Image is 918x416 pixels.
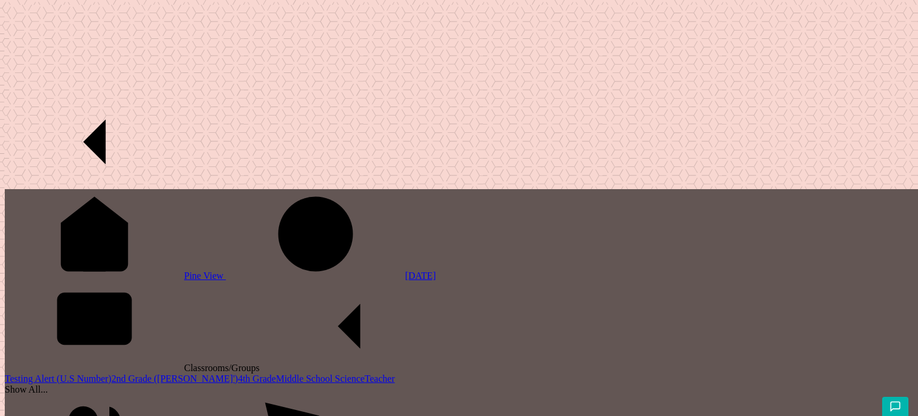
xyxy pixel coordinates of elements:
a: Teacher [365,374,394,384]
a: Middle School Science [276,374,365,384]
a: 4th Grade [238,374,276,384]
a: [DATE] [226,271,436,281]
span: Pine View [184,271,226,281]
a: Testing Alert (U.S Number) [5,374,111,384]
span: Classrooms/Groups [184,363,439,373]
div: Show All... [5,384,918,395]
a: Pine View [5,271,226,281]
span: [DATE] [405,271,436,281]
a: 2nd Grade ([PERSON_NAME]') [111,374,238,384]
